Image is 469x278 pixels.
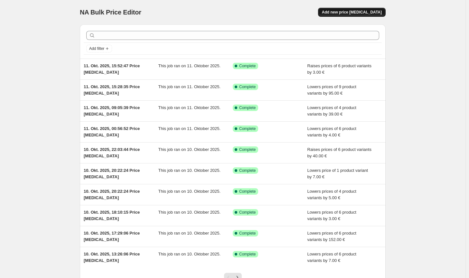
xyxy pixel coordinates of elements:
[307,126,356,137] span: Lowers prices of 6 product variants by 4.00 €
[307,105,356,116] span: Lowers prices of 4 product variants by 39.00 €
[307,189,356,200] span: Lowers prices of 4 product variants by 5.00 €
[239,63,256,69] span: Complete
[84,210,140,221] span: 10. Okt. 2025, 18:10:15 Price [MEDICAL_DATA]
[158,252,221,256] span: This job ran on 10. Oktober 2025.
[84,84,140,96] span: 11. Okt. 2025, 15:28:35 Price [MEDICAL_DATA]
[80,9,141,16] span: NA Bulk Price Editor
[84,189,140,200] span: 10. Okt. 2025, 20:22:24 Price [MEDICAL_DATA]
[239,84,256,89] span: Complete
[158,105,221,110] span: This job ran on 11. Oktober 2025.
[84,105,140,116] span: 11. Okt. 2025, 09:05:39 Price [MEDICAL_DATA]
[158,189,221,194] span: This job ran on 10. Oktober 2025.
[84,252,140,263] span: 10. Okt. 2025, 13:26:06 Price [MEDICAL_DATA]
[307,231,356,242] span: Lowers prices of 6 product variants by 152.00 €
[239,210,256,215] span: Complete
[158,168,221,173] span: This job ran on 10. Oktober 2025.
[307,147,371,158] span: Raises prices of 6 product variants by 40.00 €
[307,210,356,221] span: Lowers prices of 6 product variants by 3.00 €
[322,10,382,15] span: Add new price [MEDICAL_DATA]
[239,168,256,173] span: Complete
[158,147,221,152] span: This job ran on 10. Oktober 2025.
[84,231,140,242] span: 10. Okt. 2025, 17:29:06 Price [MEDICAL_DATA]
[158,126,221,131] span: This job ran on 11. Oktober 2025.
[158,63,221,68] span: This job ran on 11. Oktober 2025.
[239,231,256,236] span: Complete
[307,168,368,179] span: Lowers price of 1 product variant by 7.00 €
[239,189,256,194] span: Complete
[158,210,221,215] span: This job ran on 10. Oktober 2025.
[239,126,256,131] span: Complete
[84,147,140,158] span: 10. Okt. 2025, 22:03:44 Price [MEDICAL_DATA]
[307,252,356,263] span: Lowers prices of 6 product variants by 7.00 €
[158,231,221,236] span: This job ran on 10. Oktober 2025.
[86,45,112,52] button: Add filter
[84,168,140,179] span: 10. Okt. 2025, 20:22:24 Price [MEDICAL_DATA]
[239,147,256,152] span: Complete
[158,84,221,89] span: This job ran on 11. Oktober 2025.
[318,8,386,17] button: Add new price [MEDICAL_DATA]
[84,63,140,75] span: 11. Okt. 2025, 15:52:47 Price [MEDICAL_DATA]
[89,46,104,51] span: Add filter
[239,105,256,110] span: Complete
[84,126,140,137] span: 11. Okt. 2025, 00:56:52 Price [MEDICAL_DATA]
[239,252,256,257] span: Complete
[307,84,356,96] span: Lowers prices of 9 product variants by 95.00 €
[307,63,371,75] span: Raises prices of 6 product variants by 3.00 €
